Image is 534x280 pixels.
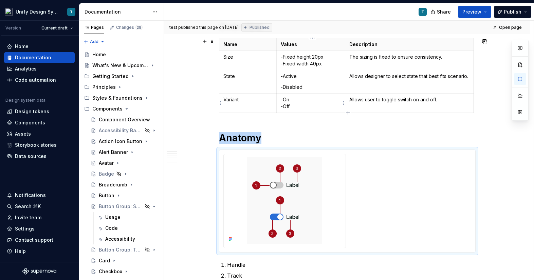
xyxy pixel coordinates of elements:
a: Components [4,117,75,128]
div: Data sources [15,153,47,160]
p: Allows designer to select state that best fits scenario. [349,73,469,80]
img: 9fdcaa03-8f0a-443d-a87d-0c72d3ba2d5b.png [5,8,13,16]
span: 28 [135,25,143,30]
span: Share [437,8,451,15]
button: Share [427,6,455,18]
a: Usage [94,212,161,223]
button: Current draft [38,23,76,33]
button: Unify Design SystemT [1,4,77,19]
div: Accessibility [105,236,135,242]
div: T [421,9,424,15]
span: Publish [504,8,521,15]
div: Assets [15,131,31,137]
p: The sizing is fixed to ensure consistency. [349,54,469,60]
a: Accessibility Banner [88,125,161,136]
div: Unify Design System [16,8,59,15]
button: Contact support [4,235,75,245]
a: Home [81,49,161,60]
a: Home [4,41,75,52]
div: Badge [99,171,114,177]
div: Button Group: Toolbar [99,246,143,253]
a: What's New & Upcoming [81,60,161,71]
div: Home [92,51,106,58]
a: Invite team [4,212,75,223]
button: Preview [458,6,491,18]
svg: Supernova Logo [22,268,56,275]
span: test [169,25,177,30]
a: Card [88,255,161,266]
div: Avatar [99,160,114,166]
div: published this page on [DATE] [178,25,239,30]
div: Button Group: Segmented Control [99,203,143,210]
a: Button [88,190,161,201]
p: Values [281,41,341,48]
a: Design tokens [4,106,75,117]
p: State [223,73,272,80]
a: Avatar [88,158,161,168]
div: Breadcrumb [99,181,127,188]
div: Action Icon Button [99,138,142,145]
p: Description [349,41,469,48]
div: Storybook stories [15,142,57,148]
div: Principles [81,82,161,93]
div: Alert Banner [99,149,128,156]
h1: Anatomy [219,132,476,144]
span: Published [250,25,270,30]
a: Data sources [4,151,75,162]
div: Accessibility Banner [99,127,143,134]
a: Component Overview [88,114,161,125]
a: Button Group: Segmented Control [88,201,161,212]
div: Home [15,43,29,50]
button: Help [4,246,75,257]
a: Badge [88,168,161,179]
div: Usage [105,214,121,221]
div: Components [15,119,45,126]
p: -Disabled [281,84,341,91]
div: Card [99,257,110,264]
p: Variant [223,96,272,103]
p: Allows user to toggle switch on and off. [349,96,469,103]
a: Checkbox [88,266,161,277]
a: Assets [4,128,75,139]
div: Settings [15,225,35,232]
div: Checkbox [99,268,122,275]
div: T [70,9,73,15]
p: Track [227,272,476,280]
button: Publish [494,6,531,18]
div: Search ⌘K [15,203,41,210]
a: Accessibility [94,234,161,244]
p: -Fixed height 20px -Fixed width 40px [281,54,341,67]
a: Analytics [4,63,75,74]
a: Alert Banner [88,147,161,158]
div: Code [105,225,118,232]
span: Add [90,39,98,44]
div: Design tokens [15,108,49,115]
div: Button [99,192,114,199]
div: Documentation [85,8,149,15]
p: -Active [281,73,341,80]
a: Breadcrumb [88,179,161,190]
div: Components [92,105,123,112]
button: Add [81,37,107,46]
div: Version [5,25,21,31]
div: Getting Started [92,73,129,80]
a: Settings [4,223,75,234]
a: Action Icon Button [88,136,161,147]
div: Code automation [15,77,56,83]
a: Button Group: Toolbar [88,244,161,255]
button: Notifications [4,190,75,201]
div: Styles & Foundations [92,95,143,101]
a: Open page [491,23,525,32]
span: Preview [462,8,481,15]
div: Design system data [5,98,45,103]
div: Components [81,103,161,114]
div: Invite team [15,214,41,221]
button: Search ⌘K [4,201,75,212]
div: Pages [84,25,104,30]
span: Current draft [41,25,68,31]
div: Styles & Foundations [81,93,161,103]
p: Handle [227,261,476,269]
a: Documentation [4,52,75,63]
div: Principles [92,84,116,91]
